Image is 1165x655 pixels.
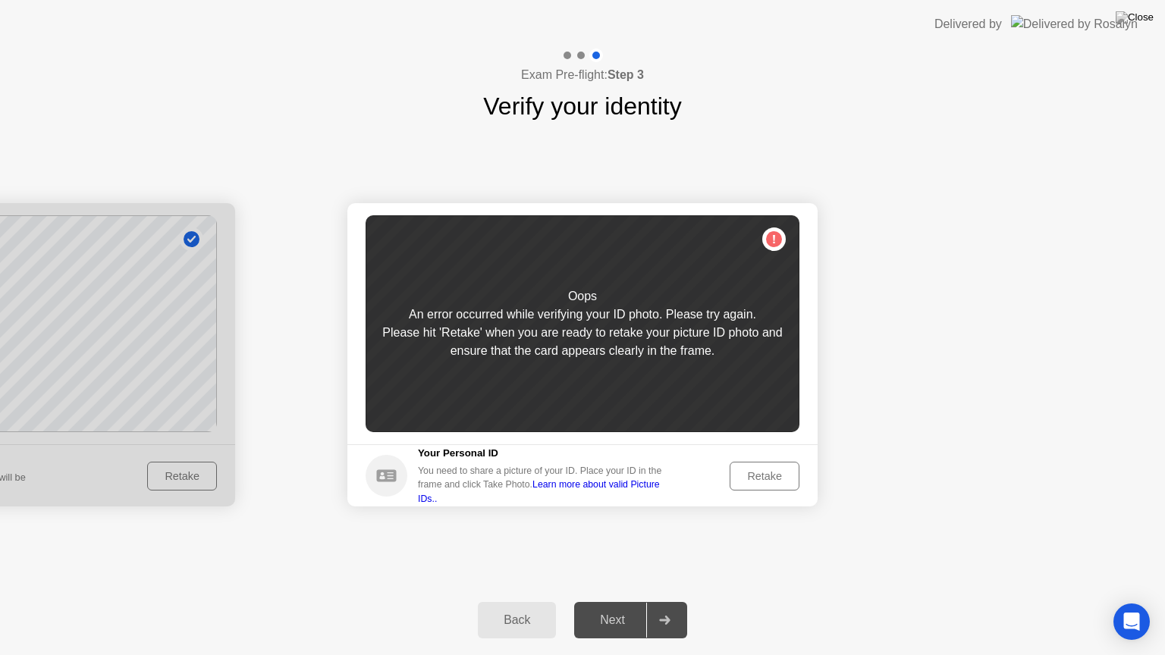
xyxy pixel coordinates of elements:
[521,66,644,84] h4: Exam Pre-flight:
[608,68,644,81] b: Step 3
[418,464,673,506] div: You need to share a picture of your ID. Place your ID in the frame and click Take Photo.
[934,15,1002,33] div: Delivered by
[418,446,673,461] h5: Your Personal ID
[482,613,551,627] div: Back
[418,479,660,503] a: Learn more about valid Picture IDs..
[579,613,646,627] div: Next
[735,470,794,482] div: Retake
[1011,15,1138,33] img: Delivered by Rosalyn
[483,88,681,124] h1: Verify your identity
[366,324,799,360] div: Please hit 'Retake' when you are ready to retake your picture ID photo and ensure that the card a...
[1116,11,1154,24] img: Close
[568,287,597,306] div: Oops
[574,602,687,638] button: Next
[409,306,756,324] div: An error occurred while verifying your ID photo. Please try again.
[730,462,799,490] button: Retake
[1113,603,1150,640] div: Open Intercom Messenger
[478,602,556,638] button: Back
